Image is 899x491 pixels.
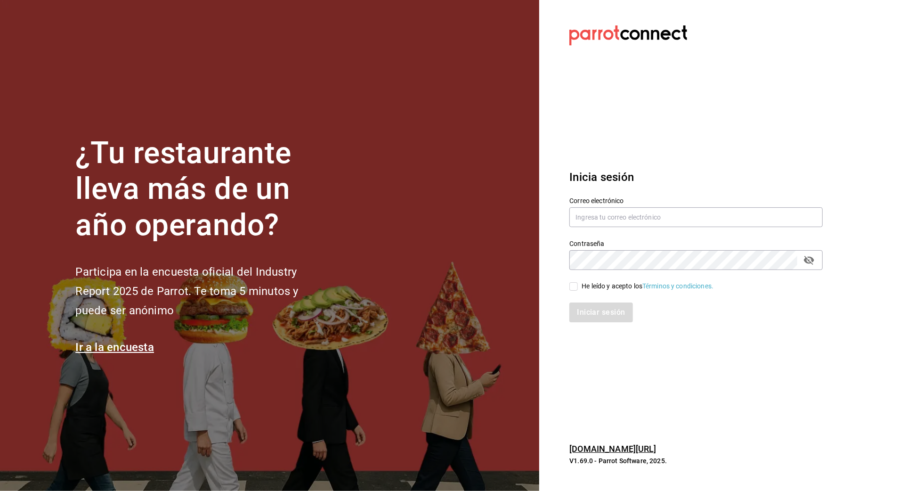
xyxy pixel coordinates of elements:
[75,262,330,320] h2: Participa en la encuesta oficial del Industry Report 2025 de Parrot. Te toma 5 minutos y puede se...
[569,197,823,204] label: Correo electrónico
[569,444,656,454] a: [DOMAIN_NAME][URL]
[75,135,330,244] h1: ¿Tu restaurante lleva más de un año operando?
[569,169,823,186] h3: Inicia sesión
[75,341,154,354] a: Ir a la encuesta
[569,240,823,247] label: Contraseña
[801,252,817,268] button: passwordField
[582,281,713,291] div: He leído y acepto los
[642,282,713,290] a: Términos y condiciones.
[569,207,823,227] input: Ingresa tu correo electrónico
[569,456,823,466] p: V1.69.0 - Parrot Software, 2025.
